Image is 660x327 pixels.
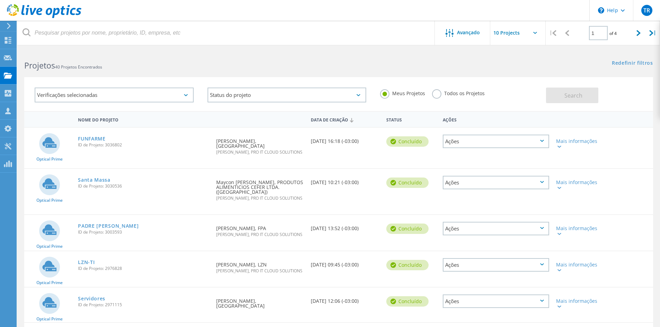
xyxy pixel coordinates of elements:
[556,226,599,236] div: Mais informações
[216,269,303,273] span: [PERSON_NAME], PRO IT CLOUD SOLUTIONS
[556,262,599,272] div: Mais informações
[307,128,383,151] div: [DATE] 16:18 (-03:00)
[556,299,599,308] div: Mais informações
[78,296,105,301] a: Servidores
[78,184,209,188] span: ID de Projeto: 3030536
[380,89,425,96] label: Meus Projetos
[443,222,549,235] div: Ações
[432,89,485,96] label: Todos os Projetos
[612,61,653,66] a: Redefinir filtros
[78,178,111,182] a: Santa Massa
[307,215,383,238] div: [DATE] 13:52 (-03:00)
[216,196,303,200] span: [PERSON_NAME], PRO IT CLOUD SOLUTIONS
[307,113,383,126] div: Data de Criação
[386,178,429,188] div: Concluído
[646,21,660,45] div: |
[556,180,599,190] div: Mais informações
[7,15,81,19] a: Live Optics Dashboard
[36,157,63,161] span: Optical Prime
[78,136,106,141] a: FUNFARME
[598,7,604,13] svg: \n
[78,260,95,265] a: LZN-TI
[307,288,383,310] div: [DATE] 12:06 (-03:00)
[564,92,582,99] span: Search
[213,215,307,244] div: [PERSON_NAME], FPA
[35,88,194,102] div: Verificações selecionadas
[36,244,63,248] span: Optical Prime
[443,135,549,148] div: Ações
[643,8,650,13] span: TR
[386,260,429,270] div: Concluído
[439,113,553,126] div: Ações
[443,176,549,189] div: Ações
[36,281,63,285] span: Optical Prime
[213,288,307,315] div: [PERSON_NAME], [GEOGRAPHIC_DATA]
[609,30,617,36] span: of 4
[443,294,549,308] div: Ações
[55,64,102,70] span: 40 Projetos Encontrados
[213,251,307,280] div: [PERSON_NAME], LZN
[78,143,209,147] span: ID de Projeto: 3036802
[36,198,63,202] span: Optical Prime
[78,230,209,234] span: ID de Projeto: 3003593
[78,266,209,271] span: ID de Projeto: 2976828
[443,258,549,272] div: Ações
[386,296,429,307] div: Concluído
[213,128,307,161] div: [PERSON_NAME], [GEOGRAPHIC_DATA]
[74,113,213,126] div: Nome do Projeto
[17,21,435,45] input: Pesquisar projetos por nome, proprietário, ID, empresa, etc
[213,169,307,207] div: Maycon [PERSON_NAME], PRODUTOS ALIMENTICIOS CEFER LTDA. ([GEOGRAPHIC_DATA])
[546,88,598,103] button: Search
[457,30,480,35] span: Avançado
[307,169,383,192] div: [DATE] 10:21 (-03:00)
[216,233,303,237] span: [PERSON_NAME], PRO IT CLOUD SOLUTIONS
[556,139,599,148] div: Mais informações
[546,21,560,45] div: |
[307,251,383,274] div: [DATE] 09:45 (-03:00)
[383,113,439,126] div: Status
[36,317,63,321] span: Optical Prime
[216,150,303,154] span: [PERSON_NAME], PRO IT CLOUD SOLUTIONS
[78,303,209,307] span: ID de Projeto: 2971115
[78,224,139,228] a: PADRE [PERSON_NAME]
[386,136,429,147] div: Concluído
[386,224,429,234] div: Concluído
[24,60,55,71] b: Projetos
[208,88,367,102] div: Status do projeto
